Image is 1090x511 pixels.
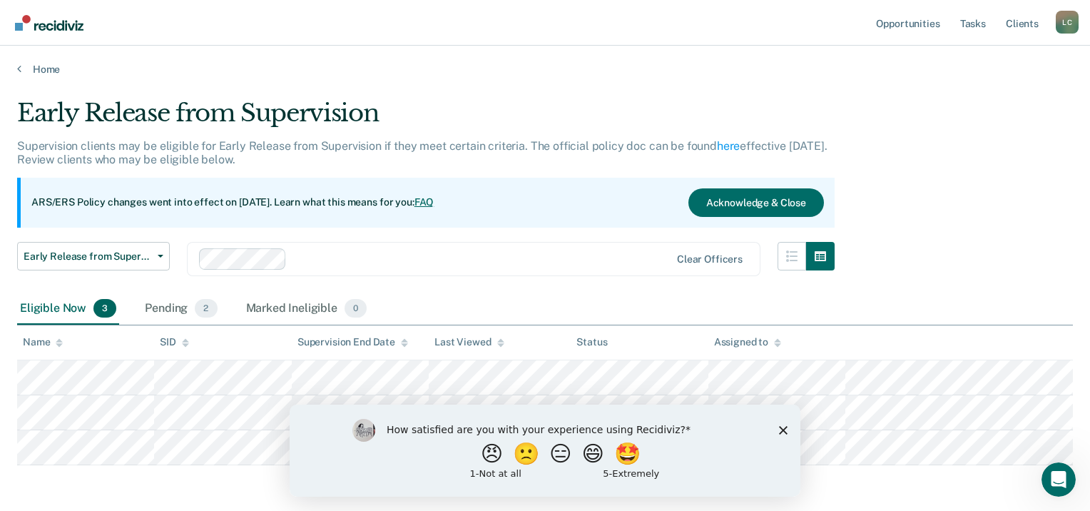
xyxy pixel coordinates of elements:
[1056,11,1079,34] div: L C
[243,293,370,325] div: Marked Ineligible0
[714,336,781,348] div: Assigned to
[24,251,152,263] span: Early Release from Supervision
[576,336,607,348] div: Status
[195,299,217,318] span: 2
[290,405,800,497] iframe: Survey by Kim from Recidiviz
[677,253,743,265] div: Clear officers
[345,299,367,318] span: 0
[434,336,504,348] div: Last Viewed
[17,98,835,139] div: Early Release from Supervision
[31,196,434,210] p: ARS/ERS Policy changes went into effect on [DATE]. Learn what this means for you:
[17,139,827,166] p: Supervision clients may be eligible for Early Release from Supervision if they meet certain crite...
[15,15,83,31] img: Recidiviz
[142,293,220,325] div: Pending2
[93,299,116,318] span: 3
[414,196,434,208] a: FAQ
[17,63,1073,76] a: Home
[297,336,408,348] div: Supervision End Date
[160,336,189,348] div: SID
[1041,462,1076,497] iframe: Intercom live chat
[23,336,63,348] div: Name
[688,188,824,217] button: Acknowledge & Close
[717,139,740,153] a: here
[1056,11,1079,34] button: Profile dropdown button
[17,242,170,270] button: Early Release from Supervision
[17,293,119,325] div: Eligible Now3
